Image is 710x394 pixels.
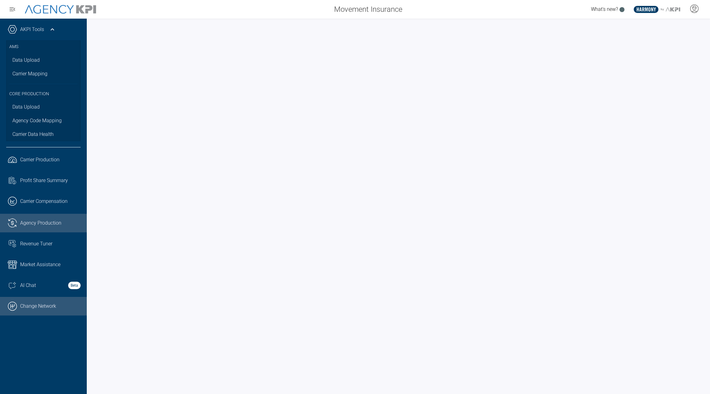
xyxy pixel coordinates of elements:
span: AI Chat [20,282,36,289]
span: Carrier Compensation [20,198,68,205]
a: Carrier Mapping [6,67,81,81]
span: Market Assistance [20,261,60,268]
a: Carrier Data Health [6,128,81,141]
span: Movement Insurance [334,4,402,15]
strong: Beta [68,282,81,289]
span: Carrier Production [20,156,60,163]
span: What's new? [591,6,618,12]
span: Carrier Data Health [12,131,54,138]
h3: AMS [9,40,77,53]
a: Agency Code Mapping [6,114,81,128]
a: AKPI Tools [20,26,44,33]
h3: Core Production [9,84,77,101]
img: AgencyKPI [25,5,96,14]
a: Data Upload [6,100,81,114]
a: Data Upload [6,53,81,67]
span: Profit Share Summary [20,177,68,184]
span: Revenue Tuner [20,240,52,248]
span: Agency Production [20,219,61,227]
